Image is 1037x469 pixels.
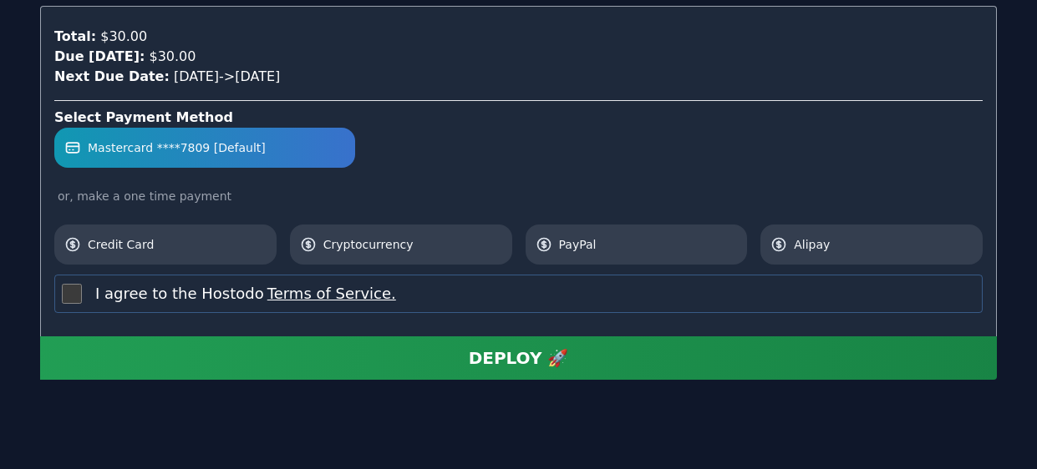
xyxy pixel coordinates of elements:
[54,27,96,47] div: Total:
[54,108,983,128] div: Select Payment Method
[323,236,502,253] span: Cryptocurrency
[54,47,145,67] div: Due [DATE]:
[264,282,396,305] button: I agree to the Hostodo
[95,282,396,305] label: I agree to the Hostodo
[469,346,569,370] div: DEPLOY 🚀
[54,67,170,87] div: Next Due Date:
[54,67,983,87] div: [DATE] -> [DATE]
[88,139,266,156] span: Mastercard ****7809 [Default]
[264,285,396,302] a: Terms of Service.
[54,188,983,204] div: or, make a one time payment
[88,236,267,253] span: Credit Card
[145,47,196,67] div: $30.00
[96,27,147,47] div: $30.00
[40,336,997,380] button: DEPLOY 🚀
[559,236,738,253] span: PayPal
[794,236,973,253] span: Alipay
